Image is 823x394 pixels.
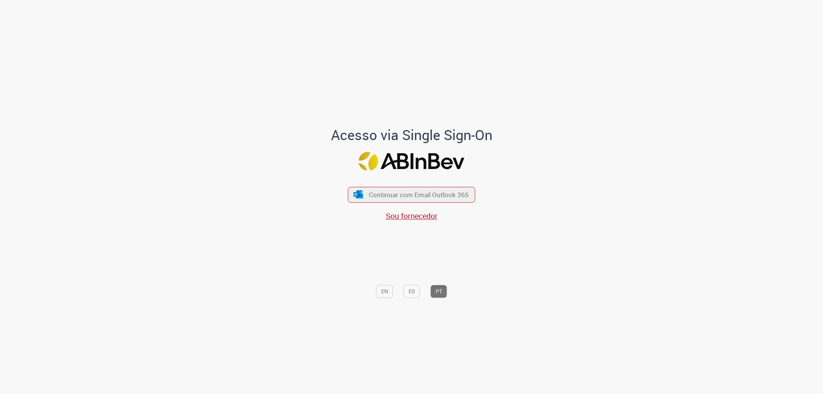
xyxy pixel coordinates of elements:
img: Logo ABInBev [359,152,465,171]
a: Sou fornecedor [386,211,438,221]
button: ES [404,285,420,298]
button: PT [431,285,447,298]
img: ícone Azure/Microsoft 360 [353,190,363,198]
span: Continuar com Email Outlook 365 [369,190,469,199]
button: ícone Azure/Microsoft 360 Continuar com Email Outlook 365 [348,187,475,203]
h1: Acesso via Single Sign-On [304,127,519,143]
button: EN [376,285,393,298]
